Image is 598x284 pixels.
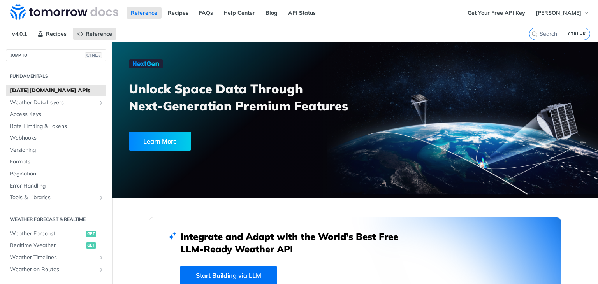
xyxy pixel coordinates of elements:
button: JUMP TOCTRL-/ [6,49,106,61]
span: Error Handling [10,182,104,190]
span: Rate Limiting & Tokens [10,123,104,130]
img: Tomorrow.io Weather API Docs [10,4,118,20]
span: Weather Timelines [10,254,96,261]
a: Webhooks [6,132,106,144]
a: Weather Forecastget [6,228,106,240]
button: [PERSON_NAME] [531,7,594,19]
a: Get Your Free API Key [463,7,529,19]
h2: Fundamentals [6,73,106,80]
a: API Status [284,7,320,19]
a: Access Keys [6,109,106,120]
span: Recipes [46,30,67,37]
span: [PERSON_NAME] [536,9,581,16]
a: Realtime Weatherget [6,240,106,251]
span: v4.0.1 [8,28,31,40]
a: Weather TimelinesShow subpages for Weather Timelines [6,252,106,263]
a: Recipes [164,7,193,19]
a: Weather Data LayersShow subpages for Weather Data Layers [6,97,106,109]
span: CTRL-/ [85,52,102,58]
a: Help Center [219,7,259,19]
a: Versioning [6,144,106,156]
button: Show subpages for Weather Timelines [98,254,104,261]
a: Tools & LibrariesShow subpages for Tools & Libraries [6,192,106,203]
button: Show subpages for Weather Data Layers [98,100,104,106]
h2: Integrate and Adapt with the World’s Best Free LLM-Ready Weather API [180,230,410,255]
a: Recipes [33,28,71,40]
img: NextGen [129,59,163,68]
span: Pagination [10,170,104,178]
span: Tools & Libraries [10,194,96,202]
a: Pagination [6,168,106,180]
h3: Unlock Space Data Through Next-Generation Premium Features [129,80,364,114]
span: get [86,242,96,249]
a: Error Handling [6,180,106,192]
span: Webhooks [10,134,104,142]
a: Formats [6,156,106,168]
a: Weather on RoutesShow subpages for Weather on Routes [6,264,106,275]
a: Blog [261,7,282,19]
span: Formats [10,158,104,166]
span: Versioning [10,146,104,154]
span: Weather on Routes [10,266,96,273]
div: Learn More [129,132,191,151]
a: Reference [127,7,162,19]
span: [DATE][DOMAIN_NAME] APIs [10,87,104,95]
span: Access Keys [10,110,104,118]
button: Show subpages for Weather on Routes [98,266,104,273]
span: get [86,231,96,237]
button: Show subpages for Tools & Libraries [98,195,104,201]
a: [DATE][DOMAIN_NAME] APIs [6,85,106,96]
span: Weather Data Layers [10,99,96,107]
kbd: CTRL-K [566,30,588,38]
a: Reference [73,28,116,40]
svg: Search [531,31,538,37]
span: Realtime Weather [10,242,84,249]
h2: Weather Forecast & realtime [6,216,106,223]
a: Rate Limiting & Tokens [6,121,106,132]
a: Learn More [129,132,317,151]
span: Weather Forecast [10,230,84,238]
a: FAQs [195,7,217,19]
span: Reference [86,30,112,37]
